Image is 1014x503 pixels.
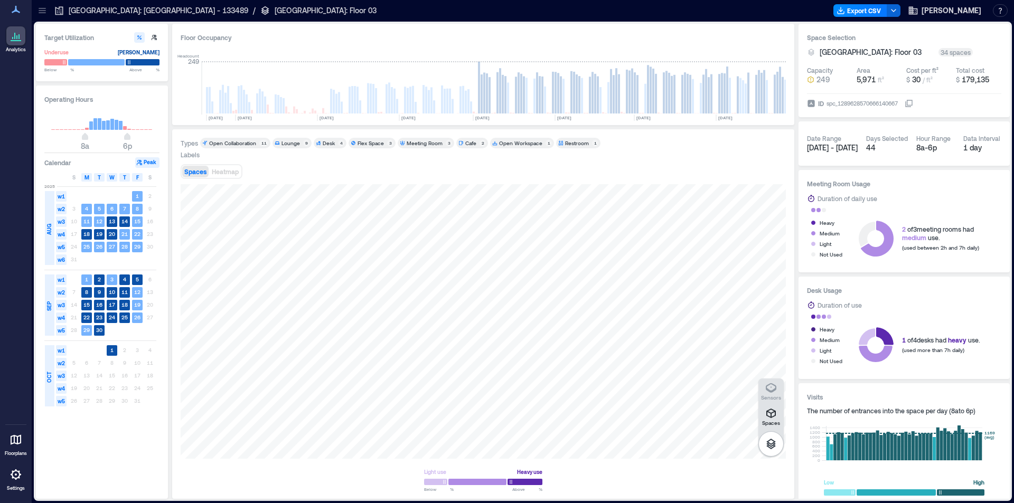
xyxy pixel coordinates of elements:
button: Sensors [758,378,784,404]
span: 5,971 [857,75,876,84]
div: Total cost [956,66,984,74]
text: 2 [98,276,101,282]
text: 28 [121,243,128,250]
a: Settings [3,462,29,495]
h3: Calendar [44,157,71,168]
text: 4 [123,276,126,282]
div: Medium [820,335,840,345]
text: 5 [136,276,139,282]
text: 16 [96,301,102,308]
span: $ [906,76,910,83]
div: Meeting Room [407,139,443,147]
div: Date Range [807,134,841,143]
tspan: 600 [812,443,820,449]
text: [DATE] [475,115,490,120]
span: w5 [56,396,67,406]
p: Sensors [761,394,781,401]
div: Open Collaboration [209,139,256,147]
text: [DATE] [209,115,223,120]
text: 8 [136,205,139,212]
text: 1 [110,347,114,353]
span: OCT [45,372,53,383]
span: Heatmap [212,168,239,175]
h3: Visits [807,392,1001,402]
div: Medium [820,228,840,239]
span: SEP [45,301,53,311]
span: w4 [56,312,67,323]
span: medium [902,234,926,241]
p: Settings [7,485,25,491]
div: 1 [546,140,552,146]
text: 19 [96,231,102,237]
div: Heavy [820,217,834,228]
div: The number of entrances into the space per day ( 8a to 6p ) [807,406,1001,415]
span: 30 [912,75,921,84]
span: [PERSON_NAME] [922,5,981,16]
button: $ 30 / ft² [906,74,952,85]
button: Spaces [758,404,784,429]
div: Light [820,239,831,249]
text: 15 [134,218,140,224]
span: $ [956,76,960,83]
span: S [72,173,76,182]
span: AUG [45,224,53,235]
text: 23 [96,314,102,320]
text: 18 [121,301,128,308]
text: 26 [96,243,102,250]
div: 3 [387,140,393,146]
span: Spaces [184,168,206,175]
h3: Desk Usage [807,285,1001,296]
p: [GEOGRAPHIC_DATA]: Floor 03 [275,5,377,16]
text: 14 [121,218,128,224]
div: Capacity [807,66,833,74]
span: w3 [56,216,67,227]
h3: Meeting Room Usage [807,178,1001,189]
text: [DATE] [401,115,416,120]
span: w6 [56,254,67,265]
span: (used more than 7h daily) [902,347,964,353]
span: w5 [56,242,67,252]
text: 7 [123,205,126,212]
text: 3 [110,276,114,282]
div: Floor Occupancy [181,32,786,43]
div: 34 spaces [938,48,973,56]
div: High [973,477,984,488]
button: 249 [807,74,852,85]
span: Above % [954,497,984,503]
div: 4 [338,140,344,146]
text: 10 [109,289,115,295]
p: Analytics [6,46,26,53]
div: Lounge [281,139,300,147]
div: Heavy use [517,467,542,477]
span: w1 [56,274,67,285]
text: [DATE] [320,115,334,120]
div: Restroom [565,139,589,147]
span: M [84,173,89,182]
span: [DATE] - [DATE] [807,143,858,152]
div: Types [181,139,198,147]
text: 22 [83,314,90,320]
button: IDspc_1289628570666140667 [905,99,913,108]
div: Hour Range [916,134,951,143]
span: / ft² [923,76,933,83]
h3: Target Utilization [44,32,159,43]
text: 20 [109,231,115,237]
span: T [123,173,126,182]
text: 27 [109,243,115,250]
span: 1 [902,336,906,344]
span: w2 [56,287,67,298]
text: 29 [83,327,90,333]
div: 9 [303,140,309,146]
a: Floorplans [2,427,30,460]
div: Cafe [465,139,476,147]
text: 30 [96,327,102,333]
span: 6p [123,141,132,150]
div: Light use [424,467,446,477]
div: Duration of use [818,300,862,310]
div: 1 day [963,143,1002,153]
span: 8a [81,141,89,150]
span: S [148,173,152,182]
span: Below % [424,486,454,492]
text: [DATE] [718,115,733,120]
text: [DATE] [238,115,252,120]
